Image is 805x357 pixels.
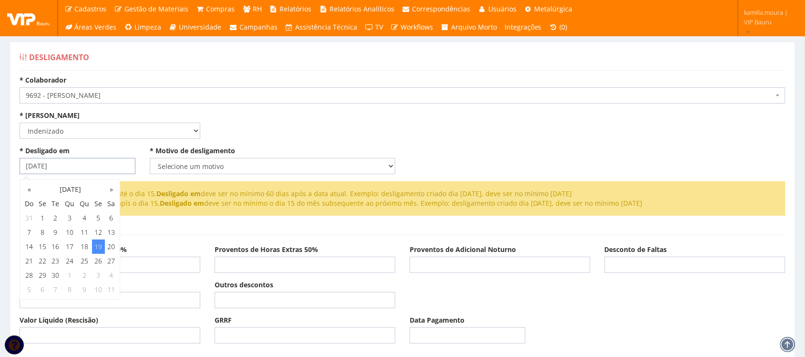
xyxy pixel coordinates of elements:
th: Se [36,197,49,211]
a: Assistência Técnica [281,18,361,36]
span: Metalúrgica [535,4,573,13]
span: Universidade [179,22,222,31]
label: * [PERSON_NAME] [20,111,80,120]
span: Integrações [505,22,542,31]
td: 10 [92,283,105,297]
img: logo [7,11,50,25]
td: 9 [77,283,92,297]
span: Limpeza [134,22,161,31]
td: 23 [49,254,62,268]
td: 14 [22,240,36,254]
span: Desligamento [29,52,89,63]
td: 19 [92,240,105,254]
span: RH [253,4,262,13]
a: TV [361,18,387,36]
span: Usuários [488,4,516,13]
td: 15 [36,240,49,254]
th: Do [22,197,36,211]
td: 17 [62,240,77,254]
th: [DATE] [36,182,105,197]
td: 21 [22,254,36,268]
td: 16 [49,240,62,254]
td: 13 [105,225,117,240]
th: » [105,182,117,197]
strong: Desligado em [160,199,204,208]
span: Correspondências [413,4,471,13]
span: Workflows [401,22,433,31]
a: Campanhas [226,18,282,36]
td: 25 [77,254,92,268]
span: Gestão de Materiais [124,4,188,13]
td: 10 [62,225,77,240]
span: Campanhas [239,22,278,31]
td: 2 [49,211,62,225]
th: Sa [105,197,117,211]
td: 4 [77,211,92,225]
th: Qu [62,197,77,211]
span: 9692 - JOSE ADELMO DA CONCEIÇAO [20,87,785,104]
a: (0) [546,18,571,36]
td: 20 [105,240,117,254]
th: Te [49,197,62,211]
a: Áreas Verdes [61,18,121,36]
td: 27 [105,254,117,268]
span: Relatórios Analíticos [330,4,394,13]
td: 11 [77,225,92,240]
label: Outros descontos [215,280,273,290]
td: 1 [36,211,49,225]
td: 24 [62,254,77,268]
a: Universidade [165,18,226,36]
span: (0) [560,22,568,31]
td: 3 [62,211,77,225]
th: Qu [77,197,92,211]
span: Cadastros [75,4,107,13]
td: 9 [49,225,62,240]
li: Para desligamentos criados até o dia 15, deve ser no mínimo 60 dias após a data atual. Exemplo: d... [27,189,778,199]
td: 29 [36,268,49,283]
li: Para desligamentos criados apís o dia 15, deve ser no mínimo o dia 15 do mês subsequente ao próxi... [27,199,778,208]
td: 2 [77,268,92,283]
label: GRRF [215,315,232,325]
label: Proventos de Adicional Noturno [410,245,516,254]
span: Relatórios [280,4,312,13]
a: Arquivo Morto [437,18,501,36]
td: 22 [36,254,49,268]
td: 1 [62,268,77,283]
span: Áreas Verdes [75,22,117,31]
label: Proventos de Horas Extras 50% [215,245,318,254]
a: Workflows [387,18,437,36]
label: Data Pagamento [410,315,464,325]
td: 8 [62,283,77,297]
td: 4 [105,268,117,283]
span: Compras [206,4,235,13]
label: Desconto de Faltas [605,245,667,254]
label: * Desligado em [20,146,70,156]
span: TV [375,22,383,31]
td: 12 [92,225,105,240]
td: 6 [105,211,117,225]
th: Se [92,197,105,211]
a: Integrações [501,18,546,36]
span: Assistência Técnica [296,22,358,31]
strong: Desligado em [156,189,201,198]
td: 7 [22,225,36,240]
td: 3 [92,268,105,283]
td: 18 [77,240,92,254]
td: 28 [22,268,36,283]
label: * Colaborador [20,75,66,85]
a: Limpeza [121,18,165,36]
td: 6 [36,283,49,297]
td: 31 [22,211,36,225]
span: Arquivo Morto [451,22,497,31]
td: 30 [49,268,62,283]
span: kamilla.moura | VIP Bauru [744,8,793,27]
td: 11 [105,283,117,297]
label: * Motivo de desligamento [150,146,236,156]
td: 26 [92,254,105,268]
td: 5 [22,283,36,297]
span: 9692 - JOSE ADELMO DA CONCEIÇAO [26,91,774,100]
td: 8 [36,225,49,240]
td: 7 [49,283,62,297]
td: 5 [92,211,105,225]
th: « [22,182,36,197]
